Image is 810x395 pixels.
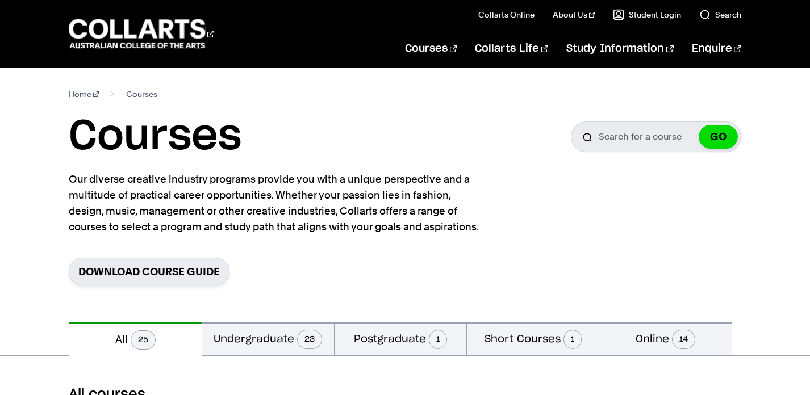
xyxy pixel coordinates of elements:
span: 1 [563,330,582,349]
span: 14 [672,330,695,349]
span: 23 [297,330,322,349]
a: Student Login [613,9,681,20]
a: About Us [553,9,595,20]
button: Postgraduate1 [335,322,466,355]
a: Collarts Online [478,9,535,20]
button: Short Courses1 [467,322,599,355]
button: Online14 [599,322,731,355]
button: GO [699,125,738,149]
div: Go to homepage [69,18,214,50]
input: Search for a course [571,121,741,152]
a: Study Information [566,30,673,68]
a: Collarts Life [475,30,548,68]
a: Enquire [692,30,741,68]
h1: Courses [69,111,241,162]
button: All25 [69,322,201,356]
span: Courses [126,86,157,102]
p: Our diverse creative industry programs provide you with a unique perspective and a multitude of p... [69,171,483,235]
a: Home [69,86,99,102]
span: 1 [429,330,447,349]
span: 25 [131,330,156,350]
a: Download Course Guide [69,258,229,285]
button: Undergraduate23 [202,322,334,355]
a: Courses [405,30,457,68]
a: Search [699,9,741,20]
